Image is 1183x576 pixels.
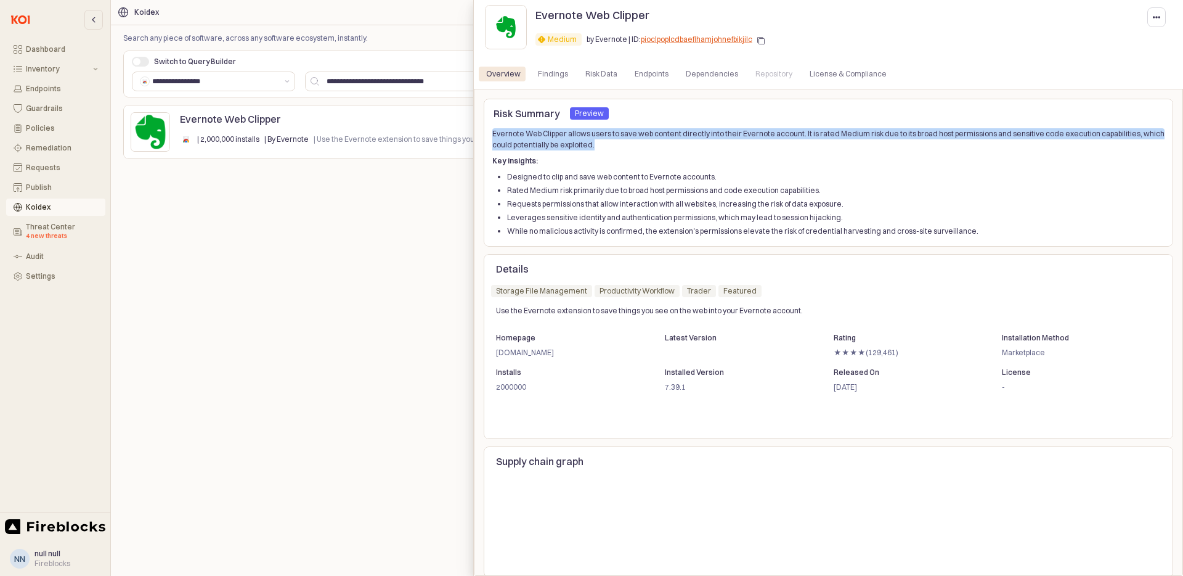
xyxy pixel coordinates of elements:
[755,67,792,81] div: Repository
[834,332,976,344] p: Rating
[496,347,638,358] p: [DOMAIN_NAME]
[578,67,625,81] div: Risk Data
[507,171,1165,183] li: Designed to clip and save web content to Evernote accounts.
[531,67,575,81] div: Findings
[587,34,752,45] p: by Evernote | ID:
[492,128,1165,150] p: Evernote Web Clipper allows users to save web content directly into their Evernote account. It is...
[641,35,752,44] a: pioclpoplcdbaefihamjohnefbikjilc
[496,261,1161,276] p: Details
[834,382,976,393] p: [DATE]
[496,367,638,378] p: Installs
[1002,367,1144,378] p: License
[507,212,1165,223] li: Leverages sensitive identity and authentication permissions, which may lead to session hijacking.
[479,67,528,81] div: Overview
[507,185,1165,196] li: Rated Medium risk primarily due to broad host permissions and code execution capabilities.
[496,454,1161,469] p: Supply chain graph
[665,382,807,393] p: 7.39.1
[585,67,617,81] div: Risk Data
[665,332,807,344] p: Latest Version
[494,106,560,121] p: Risk Summary
[687,285,711,297] div: Trader
[665,367,807,378] p: Installed Version
[834,367,976,378] p: Released On
[496,285,587,297] div: Storage File Management
[802,67,894,81] div: License & Compliance
[627,67,676,81] div: Endpoints
[686,67,738,81] div: Dependencies
[1002,382,1144,393] p: -
[486,67,521,81] div: Overview
[496,332,638,344] p: Homepage
[538,67,568,81] div: Findings
[678,67,746,81] div: Dependencies
[1002,347,1144,358] p: Marketplace
[492,156,538,165] strong: Key insights:
[496,479,1161,567] iframe: SupplyChainGraph
[496,382,638,393] p: 2000000
[496,305,1105,316] p: Use the Evernote extension to save things you see on the web into your Evernote account.
[548,33,577,46] div: Medium
[535,7,649,23] p: Evernote Web Clipper
[1002,332,1144,344] p: Installation Method
[507,226,1165,237] li: While no malicious activity is confirmed, the extension's permissions elevate the risk of credent...
[748,67,800,81] div: Repository
[834,347,976,358] p: ★★★★(129,461)
[810,67,887,81] div: License & Compliance
[600,285,675,297] div: Productivity Workflow
[575,107,604,120] div: Preview
[723,285,757,297] div: Featured
[635,67,669,81] div: Endpoints
[507,199,1165,210] li: Requests permissions that allow interaction with all websites, increasing the risk of data exposure.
